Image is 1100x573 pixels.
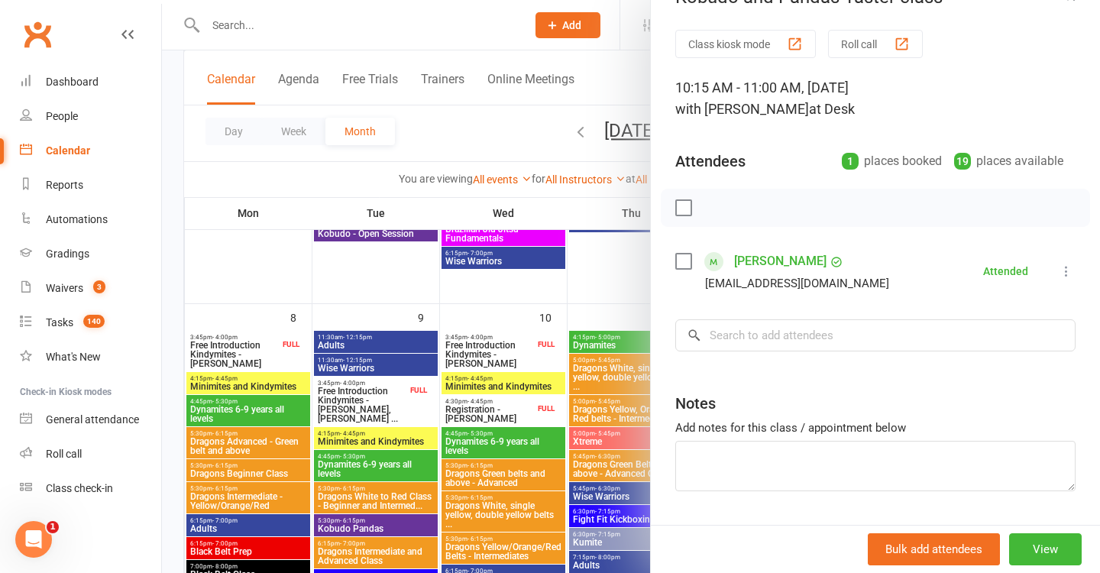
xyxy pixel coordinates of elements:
a: General attendance kiosk mode [20,403,161,437]
div: General attendance [46,413,139,426]
span: at Desk [809,101,855,117]
div: People [46,110,78,122]
div: Dashboard [46,76,99,88]
a: Automations [20,202,161,237]
a: Waivers 3 [20,271,161,306]
div: Class check-in [46,482,113,494]
div: Roll call [46,448,82,460]
div: 1 [842,153,859,170]
a: People [20,99,161,134]
button: Roll call [828,30,923,58]
iframe: Intercom live chat [15,521,52,558]
a: Gradings [20,237,161,271]
div: places booked [842,151,942,172]
div: Attendees [675,151,746,172]
span: 140 [83,315,105,328]
div: Attended [983,266,1028,277]
a: Class kiosk mode [20,471,161,506]
a: Dashboard [20,65,161,99]
div: Calendar [46,144,90,157]
a: What's New [20,340,161,374]
button: View [1009,533,1082,565]
div: What's New [46,351,101,363]
a: [PERSON_NAME] [734,249,827,274]
input: Search to add attendees [675,319,1076,351]
div: Waivers [46,282,83,294]
span: 3 [93,280,105,293]
a: Calendar [20,134,161,168]
div: Reports [46,179,83,191]
div: Add notes for this class / appointment below [675,419,1076,437]
button: Bulk add attendees [868,533,1000,565]
div: 10:15 AM - 11:00 AM, [DATE] [675,77,1076,120]
div: Notes [675,393,716,414]
button: Class kiosk mode [675,30,816,58]
div: places available [954,151,1063,172]
span: with [PERSON_NAME] [675,101,809,117]
div: Tasks [46,316,73,329]
a: Roll call [20,437,161,471]
a: Reports [20,168,161,202]
a: Tasks 140 [20,306,161,340]
span: 1 [47,521,59,533]
div: [EMAIL_ADDRESS][DOMAIN_NAME] [705,274,889,293]
div: Automations [46,213,108,225]
div: Gradings [46,248,89,260]
a: Clubworx [18,15,57,53]
div: 19 [954,153,971,170]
